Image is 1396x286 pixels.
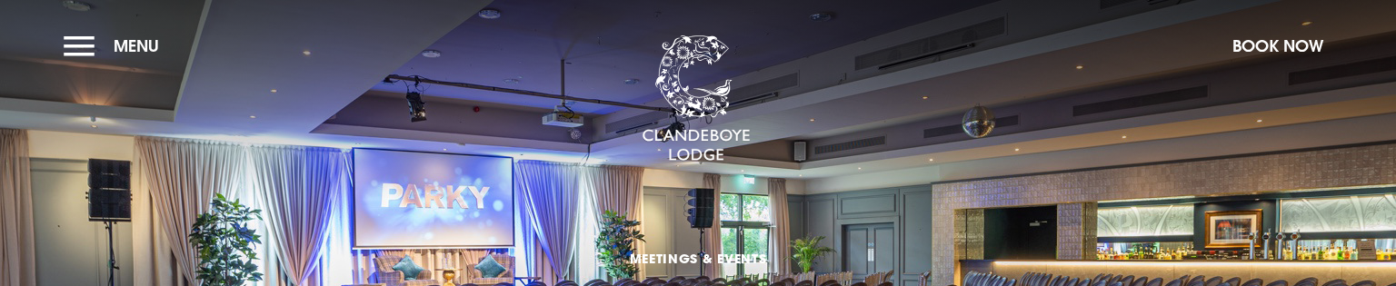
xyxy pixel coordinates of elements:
[64,26,168,65] button: Menu
[562,250,835,267] span: Meetings & Events
[642,35,751,163] img: Clandeboye Lodge
[114,35,159,56] span: Menu
[1223,26,1332,65] button: Book Now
